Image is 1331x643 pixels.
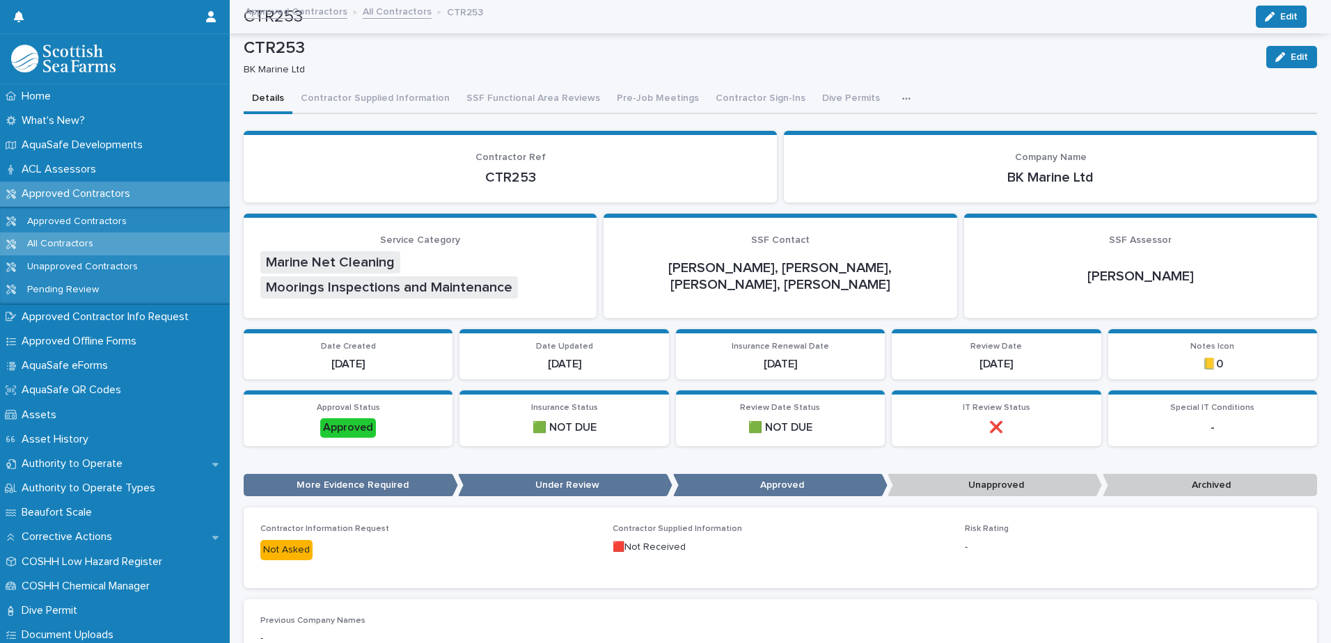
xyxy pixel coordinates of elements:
[16,114,96,127] p: What's New?
[1170,404,1254,412] span: Special IT Conditions
[16,261,149,273] p: Unapproved Contractors
[900,358,1092,371] p: [DATE]
[531,404,598,412] span: Insurance Status
[814,85,888,114] button: Dive Permits
[608,85,707,114] button: Pre-Job Meetings
[244,474,458,497] p: More Evidence Required
[475,152,546,162] span: Contractor Ref
[1266,46,1317,68] button: Edit
[260,525,389,533] span: Contractor Information Request
[16,530,123,543] p: Corrective Actions
[16,335,148,348] p: Approved Offline Forms
[245,3,347,19] a: Approved Contractors
[16,216,138,228] p: Approved Contractors
[1117,358,1309,371] p: 📒0
[244,85,292,114] button: Details
[970,342,1022,351] span: Review Date
[260,169,760,186] p: CTR253
[740,404,820,412] span: Review Date Status
[900,421,1092,434] p: ❌
[321,342,376,351] span: Date Created
[16,457,134,470] p: Authority to Operate
[16,310,200,324] p: Approved Contractor Info Request
[16,383,132,397] p: AquaSafe QR Codes
[260,276,518,299] span: Moorings Inspections and Maintenance
[16,555,173,569] p: COSHH Low Hazard Register
[1109,235,1172,245] span: SSF Assessor
[16,238,104,250] p: All Contractors
[1103,474,1317,497] p: Archived
[684,421,876,434] p: 🟩 NOT DUE
[707,85,814,114] button: Contractor Sign-Ins
[1117,421,1309,434] p: -
[292,85,458,114] button: Contractor Supplied Information
[380,235,460,245] span: Service Category
[613,525,742,533] span: Contractor Supplied Information
[16,628,125,642] p: Document Uploads
[965,525,1009,533] span: Risk Rating
[260,540,313,560] div: Not Asked
[751,235,810,245] span: SSF Contact
[16,284,110,296] p: Pending Review
[458,85,608,114] button: SSF Functional Area Reviews
[684,358,876,371] p: [DATE]
[981,268,1300,285] p: [PERSON_NAME]
[16,408,68,422] p: Assets
[16,163,107,176] p: ACL Assessors
[16,604,88,617] p: Dive Permit
[260,251,400,273] span: Marine Net Cleaning
[11,45,116,72] img: bPIBxiqnSb2ggTQWdOVV
[16,433,100,446] p: Asset History
[16,138,154,152] p: AquaSafe Developments
[252,358,444,371] p: [DATE]
[317,404,380,412] span: Approval Status
[16,359,119,372] p: AquaSafe eForms
[620,260,940,293] p: [PERSON_NAME], [PERSON_NAME], [PERSON_NAME], [PERSON_NAME]
[16,187,141,200] p: Approved Contractors
[801,169,1300,186] p: BK Marine Ltd
[16,90,62,103] p: Home
[888,474,1102,497] p: Unapproved
[1291,52,1308,62] span: Edit
[447,3,483,19] p: CTR253
[16,580,161,593] p: COSHH Chemical Manager
[16,506,103,519] p: Beaufort Scale
[673,474,888,497] p: Approved
[363,3,432,19] a: All Contractors
[244,64,1250,76] p: BK Marine Ltd
[613,540,948,555] p: 🟥Not Received
[536,342,593,351] span: Date Updated
[732,342,829,351] span: Insurance Renewal Date
[1015,152,1087,162] span: Company Name
[1190,342,1234,351] span: Notes Icon
[244,38,1255,58] p: CTR253
[320,418,376,437] div: Approved
[963,404,1030,412] span: IT Review Status
[468,358,660,371] p: [DATE]
[16,482,166,495] p: Authority to Operate Types
[965,540,1300,555] p: -
[458,474,672,497] p: Under Review
[260,617,365,625] span: Previous Company Names
[468,421,660,434] p: 🟩 NOT DUE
